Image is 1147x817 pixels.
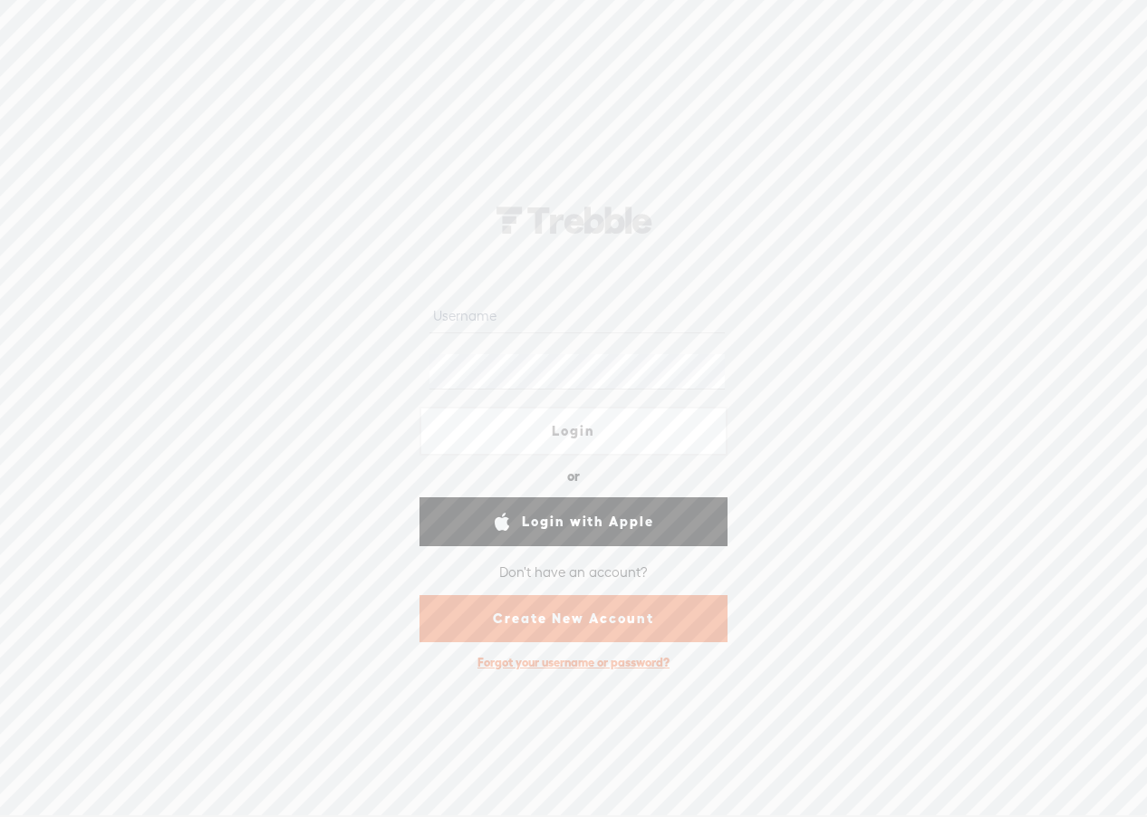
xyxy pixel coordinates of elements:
a: Login with Apple [419,497,728,546]
a: Create New Account [419,595,728,642]
input: Username [429,298,724,333]
div: Forgot your username or password? [468,646,679,679]
div: Don't have an account? [499,553,648,591]
div: or [567,462,580,491]
a: Login [419,407,728,456]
